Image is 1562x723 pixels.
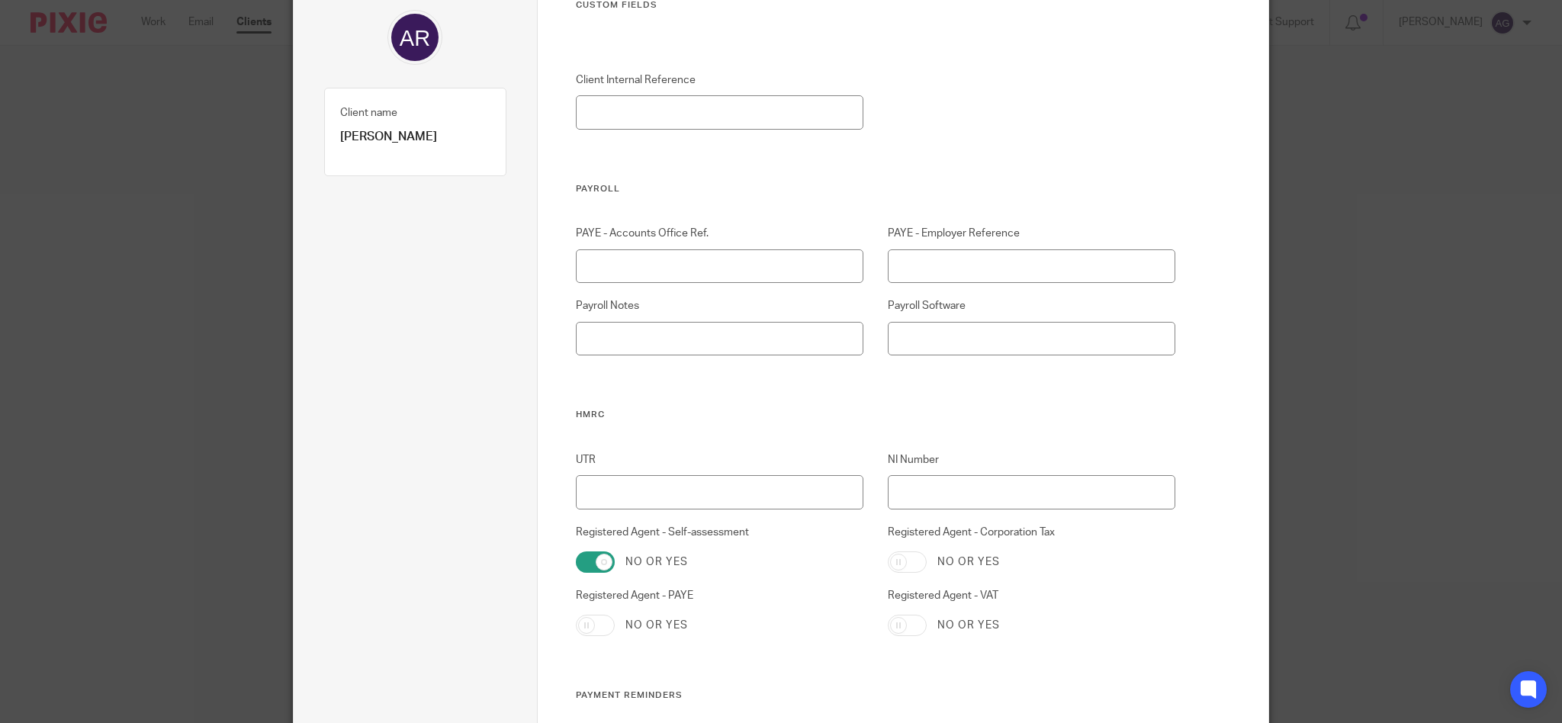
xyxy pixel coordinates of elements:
[576,72,864,88] label: Client Internal Reference
[888,588,1176,603] label: Registered Agent - VAT
[576,452,864,468] label: UTR
[576,226,864,241] label: PAYE - Accounts Office Ref.
[576,588,864,603] label: Registered Agent - PAYE
[625,554,688,570] label: No or yes
[387,10,442,65] img: svg%3E
[937,554,1000,570] label: No or yes
[576,409,1176,421] h3: HMRC
[576,689,1176,702] h3: Payment reminders
[888,298,1176,313] label: Payroll Software
[340,129,490,145] p: [PERSON_NAME]
[340,105,397,120] label: Client name
[576,183,1176,195] h3: Payroll
[888,525,1176,540] label: Registered Agent - Corporation Tax
[937,618,1000,633] label: No or yes
[888,226,1176,241] label: PAYE - Employer Reference
[888,452,1176,468] label: NI Number
[576,525,864,540] label: Registered Agent - Self-assessment
[576,298,864,313] label: Payroll Notes
[625,618,688,633] label: No or yes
